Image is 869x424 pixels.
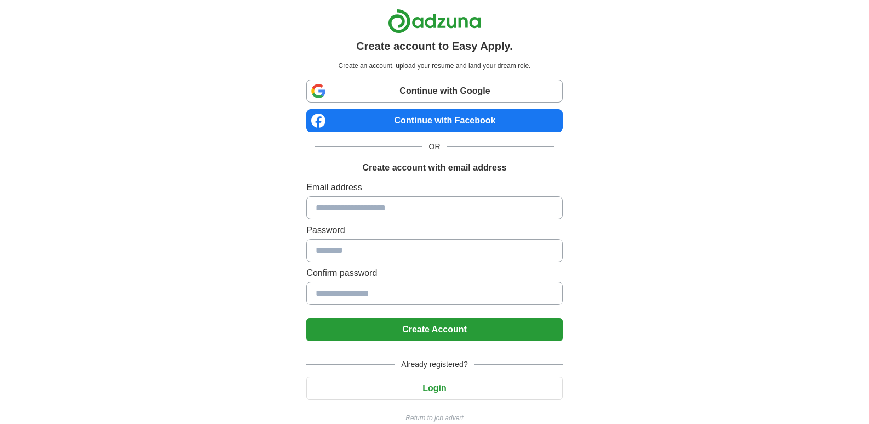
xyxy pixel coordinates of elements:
h1: Create account with email address [362,161,506,174]
label: Confirm password [306,267,562,280]
p: Create an account, upload your resume and land your dream role. [308,61,560,71]
a: Login [306,383,562,393]
span: Already registered? [395,359,474,370]
a: Continue with Facebook [306,109,562,132]
label: Email address [306,181,562,194]
h1: Create account to Easy Apply. [356,38,513,54]
a: Return to job advert [306,413,562,423]
span: OR [422,141,447,152]
button: Create Account [306,318,562,341]
a: Continue with Google [306,80,562,103]
button: Login [306,377,562,400]
label: Password [306,224,562,237]
img: Adzuna logo [388,9,481,33]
